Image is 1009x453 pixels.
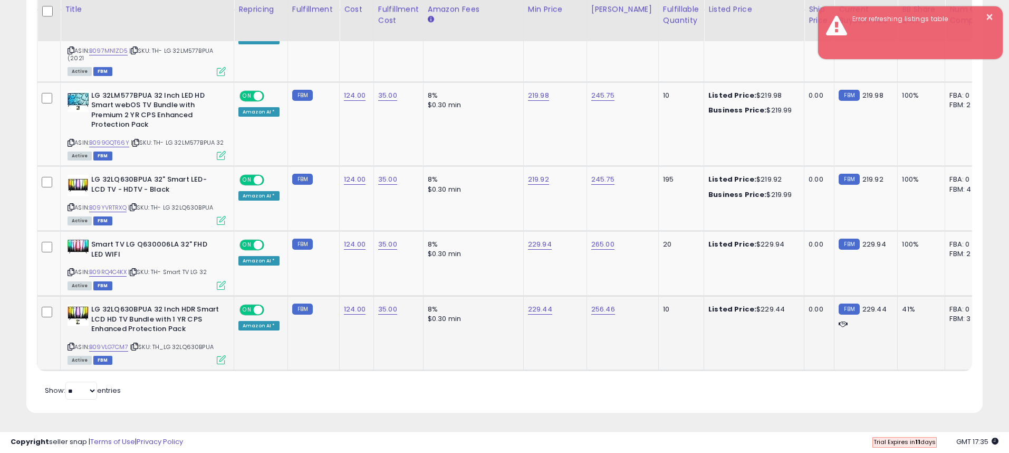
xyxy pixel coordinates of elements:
[238,256,280,266] div: Amazon AI *
[708,190,796,200] div: $219.99
[238,191,280,201] div: Amazon AI *
[708,105,766,115] b: Business Price:
[949,91,984,100] div: FBA: 0
[428,249,515,259] div: $0.30 min
[68,240,89,253] img: 415mU5VMv4L._SL40_.jpg
[708,305,796,314] div: $229.44
[839,90,859,101] small: FBM
[263,241,280,250] span: OFF
[902,305,937,314] div: 41%
[11,437,183,447] div: seller snap | |
[89,46,128,55] a: B097MN1ZD5
[428,305,515,314] div: 8%
[241,241,254,250] span: ON
[844,14,995,24] div: Error refreshing listings table
[292,239,313,250] small: FBM
[949,305,984,314] div: FBA: 0
[68,305,226,363] div: ASIN:
[263,91,280,100] span: OFF
[528,4,582,15] div: Min Price
[241,306,254,315] span: ON
[91,175,219,197] b: LG 32LQ630BPUA 32" Smart LED-LCD TV - HDTV - Black
[344,304,366,315] a: 124.00
[68,152,92,161] span: All listings currently available for purchase on Amazon
[708,106,796,115] div: $219.99
[93,67,112,76] span: FBM
[131,138,224,147] span: | SKU: TH- LG 32LM577BPUA 32
[130,343,214,351] span: | SKU: TH_LG 32LQ630BPUA
[949,185,984,194] div: FBM: 4
[809,4,830,26] div: Ship Price
[528,90,549,101] a: 219.98
[528,304,552,315] a: 229.44
[949,240,984,249] div: FBA: 0
[378,174,397,185] a: 35.00
[528,239,552,250] a: 229.94
[839,4,893,26] div: Current Buybox Price
[591,304,615,315] a: 256.46
[238,107,280,117] div: Amazon AI *
[263,176,280,185] span: OFF
[591,239,614,250] a: 265.00
[663,4,699,26] div: Fulfillable Quantity
[11,437,49,447] strong: Copyright
[68,175,89,196] img: 41xfTq5VMfL._SL40_.jpg
[708,190,766,200] b: Business Price:
[428,15,434,24] small: Amazon Fees.
[949,314,984,324] div: FBM: 3
[902,175,937,184] div: 100%
[428,100,515,110] div: $0.30 min
[292,90,313,101] small: FBM
[68,91,89,112] img: 61nzzTVm+RS._SL40_.jpg
[708,4,800,15] div: Listed Price
[241,91,254,100] span: ON
[428,91,515,100] div: 8%
[91,240,219,262] b: Smart TV LG Q630006LA 32" FHD LED WIFI
[263,306,280,315] span: OFF
[68,240,226,289] div: ASIN:
[89,343,128,352] a: B09VLG7CM7
[68,18,226,75] div: ASIN:
[68,356,92,365] span: All listings currently available for purchase on Amazon
[93,356,112,365] span: FBM
[862,174,883,184] span: 219.92
[591,90,614,101] a: 245.75
[292,304,313,315] small: FBM
[68,175,226,224] div: ASIN:
[93,152,112,161] span: FBM
[663,240,696,249] div: 20
[68,46,213,62] span: | SKU: TH- LG 32LM577BPUA (2021
[708,240,796,249] div: $229.94
[663,305,696,314] div: 10
[949,100,984,110] div: FBM: 2
[862,90,883,100] span: 219.98
[949,4,988,26] div: Num of Comp.
[378,239,397,250] a: 35.00
[708,91,796,100] div: $219.98
[985,11,994,24] button: ×
[128,268,207,276] span: | SKU: TH- Smart TV LG 32
[344,90,366,101] a: 124.00
[839,304,859,315] small: FBM
[89,138,129,147] a: B099GQT66Y
[238,4,283,15] div: Repricing
[663,175,696,184] div: 195
[68,91,226,159] div: ASIN:
[956,437,998,447] span: 2025-08-12 17:35 GMT
[862,304,887,314] span: 229.44
[238,321,280,331] div: Amazon AI *
[344,174,366,185] a: 124.00
[292,4,335,15] div: Fulfillment
[89,203,127,212] a: B09YVRTRXQ
[949,249,984,259] div: FBM: 2
[344,239,366,250] a: 124.00
[378,4,419,26] div: Fulfillment Cost
[93,216,112,225] span: FBM
[809,305,826,314] div: 0.00
[902,91,937,100] div: 100%
[378,90,397,101] a: 35.00
[91,91,219,133] b: LG 32LM577BPUA 32 Inch LED HD Smart webOS TV Bundle with Premium 2 YR CPS Enhanced Protection Pack
[862,239,886,249] span: 229.94
[663,91,696,100] div: 10
[708,239,756,249] b: Listed Price:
